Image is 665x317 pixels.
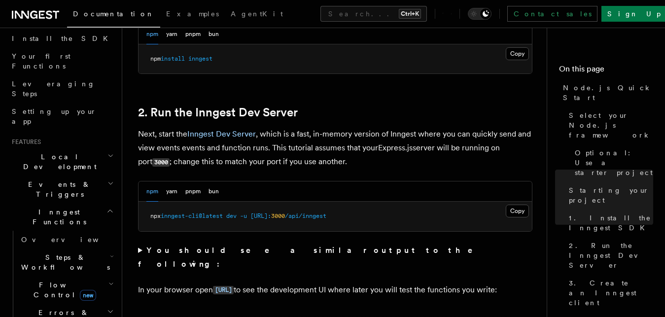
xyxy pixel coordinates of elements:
button: Copy [506,47,529,60]
span: Examples [166,10,219,18]
span: npx [150,212,161,219]
button: Inngest Functions [8,203,116,231]
span: Documentation [73,10,154,18]
button: yarn [166,181,177,202]
span: Events & Triggers [8,179,107,199]
a: 3. Create an Inngest client [565,274,653,312]
a: Install the SDK [8,30,116,47]
a: 2. Run the Inngest Dev Server [565,237,653,274]
span: 2. Run the Inngest Dev Server [569,241,653,270]
span: Overview [21,236,123,244]
span: new [80,290,96,301]
a: Node.js Quick Start [559,79,653,106]
span: Leveraging Steps [12,80,95,98]
span: Your first Functions [12,52,70,70]
span: Local Development [8,152,107,172]
code: [URL] [213,286,234,294]
a: 2. Run the Inngest Dev Server [138,106,298,119]
button: Local Development [8,148,116,176]
span: [URL]: [250,212,271,219]
span: Features [8,138,41,146]
button: pnpm [185,181,201,202]
span: Setting up your app [12,107,97,125]
span: Steps & Workflows [17,252,110,272]
span: /api/inngest [285,212,326,219]
span: Starting your project [569,185,653,205]
a: Optional: Use a starter project [571,144,653,181]
a: Your first Functions [8,47,116,75]
button: Search...Ctrl+K [320,6,427,22]
button: Flow Controlnew [17,276,116,304]
a: Examples [160,3,225,27]
span: Flow Control [17,280,108,300]
strong: You should see a similar output to the following: [138,246,487,269]
span: inngest [188,55,212,62]
a: Select your Node.js framework [565,106,653,144]
a: Contact sales [507,6,597,22]
a: Setting up your app [8,103,116,130]
a: Overview [17,231,116,248]
button: Toggle dark mode [468,8,491,20]
button: Events & Triggers [8,176,116,203]
span: 3. Create an Inngest client [569,278,653,308]
a: Documentation [67,3,160,28]
a: AgentKit [225,3,289,27]
span: dev [226,212,237,219]
button: bun [209,181,219,202]
a: [URL] [213,285,234,294]
span: inngest-cli@latest [161,212,223,219]
span: 3000 [271,212,285,219]
span: Optional: Use a starter project [575,148,653,177]
button: yarn [166,24,177,44]
p: In your browser open to see the development UI where later you will test the functions you write: [138,283,532,297]
button: Copy [506,205,529,217]
a: Leveraging Steps [8,75,116,103]
span: Install the SDK [12,35,114,42]
span: Inngest Functions [8,207,106,227]
a: 1. Install the Inngest SDK [565,209,653,237]
a: Starting your project [565,181,653,209]
span: install [161,55,185,62]
span: 1. Install the Inngest SDK [569,213,653,233]
button: Steps & Workflows [17,248,116,276]
button: npm [146,24,158,44]
p: Next, start the , which is a fast, in-memory version of Inngest where you can quickly send and vi... [138,127,532,169]
span: npm [150,55,161,62]
code: 3000 [152,158,170,167]
h4: On this page [559,63,653,79]
kbd: Ctrl+K [399,9,421,19]
a: Inngest Dev Server [187,129,256,139]
span: -u [240,212,247,219]
button: pnpm [185,24,201,44]
span: Select your Node.js framework [569,110,653,140]
span: AgentKit [231,10,283,18]
summary: You should see a similar output to the following: [138,244,532,271]
span: Node.js Quick Start [563,83,653,103]
button: npm [146,181,158,202]
button: bun [209,24,219,44]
